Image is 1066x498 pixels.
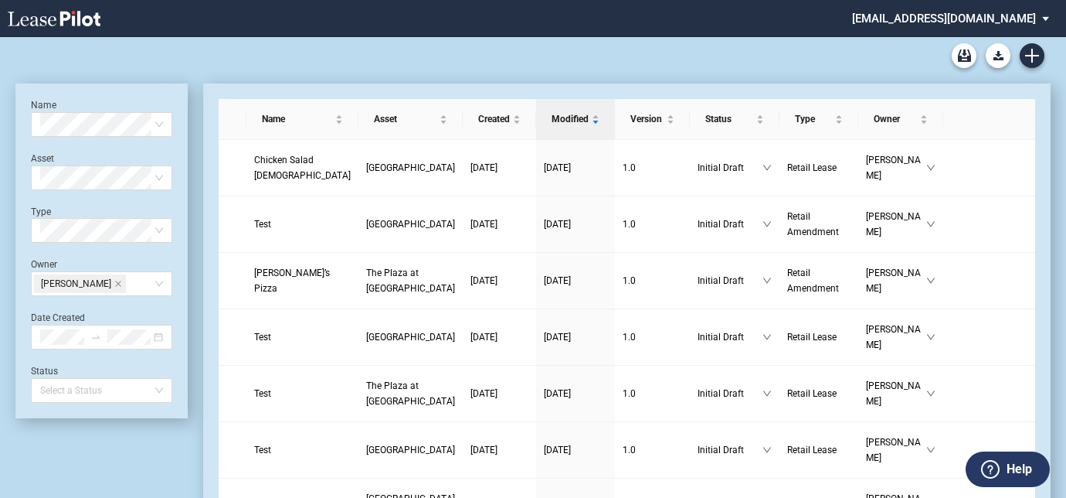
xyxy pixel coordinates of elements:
[552,111,589,127] span: Modified
[254,442,351,458] a: Test
[366,219,455,230] span: Braemar Village Center
[536,99,615,140] th: Modified
[1007,459,1032,479] label: Help
[254,155,351,181] span: Chicken Salad Chick
[470,445,497,455] span: [DATE]
[698,217,762,232] span: Initial Draft
[866,435,925,466] span: [PERSON_NAME]
[544,160,607,176] a: [DATE]
[787,209,851,240] a: Retail Amendment
[762,333,772,342] span: down
[623,388,636,399] span: 1 . 0
[615,99,690,140] th: Version
[262,111,332,127] span: Name
[762,389,772,398] span: down
[90,332,101,343] span: swap-right
[544,273,607,288] a: [DATE]
[762,163,772,172] span: down
[470,386,528,401] a: [DATE]
[366,265,455,296] a: The Plaza at [GEOGRAPHIC_DATA]
[254,329,351,345] a: Test
[698,386,762,401] span: Initial Draft
[623,219,636,230] span: 1 . 0
[470,332,497,343] span: [DATE]
[31,312,85,323] label: Date Created
[787,388,837,399] span: Retail Lease
[374,111,436,127] span: Asset
[787,442,851,458] a: Retail Lease
[544,386,607,401] a: [DATE]
[874,111,916,127] span: Owner
[366,162,455,173] span: King Farm Village Center
[866,378,925,409] span: [PERSON_NAME]
[986,43,1010,68] button: Download Blank Form
[787,332,837,343] span: Retail Lease
[31,206,51,217] label: Type
[698,329,762,345] span: Initial Draft
[254,386,351,401] a: Test
[90,332,101,343] span: to
[544,388,571,399] span: [DATE]
[31,100,56,111] label: Name
[366,445,455,455] span: Braemar Village Center
[358,99,463,140] th: Asset
[544,162,571,173] span: [DATE]
[858,99,942,140] th: Owner
[630,111,664,127] span: Version
[1020,43,1044,68] a: Create new document
[246,99,358,140] th: Name
[544,219,571,230] span: [DATE]
[795,111,833,127] span: Type
[470,219,497,230] span: [DATE]
[544,445,571,455] span: [DATE]
[254,268,330,294] span: Marco’s Pizza
[254,152,351,183] a: Chicken Salad [DEMOGRAPHIC_DATA]
[981,43,1015,68] md-menu: Download Blank Form List
[787,265,851,296] a: Retail Amendment
[866,152,925,183] span: [PERSON_NAME]
[866,209,925,240] span: [PERSON_NAME]
[787,386,851,401] a: Retail Lease
[366,378,455,409] a: The Plaza at [GEOGRAPHIC_DATA]
[705,111,753,127] span: Status
[787,160,851,176] a: Retail Lease
[623,162,636,173] span: 1 . 0
[366,442,455,458] a: [GEOGRAPHIC_DATA]
[926,276,935,285] span: down
[623,160,682,176] a: 1.0
[366,380,455,407] span: The Plaza at Lake Park
[114,280,122,288] span: close
[470,162,497,173] span: [DATE]
[470,442,528,458] a: [DATE]
[926,333,935,342] span: down
[787,162,837,173] span: Retail Lease
[254,217,351,232] a: Test
[698,442,762,458] span: Initial Draft
[762,276,772,285] span: down
[623,329,682,345] a: 1.0
[31,259,57,270] label: Owner
[41,275,111,292] span: [PERSON_NAME]
[623,332,636,343] span: 1 . 0
[544,332,571,343] span: [DATE]
[470,160,528,176] a: [DATE]
[623,442,682,458] a: 1.0
[787,211,839,237] span: Retail Amendment
[31,366,58,377] label: Status
[787,268,839,294] span: Retail Amendment
[366,332,455,343] span: Silver Lake Village
[544,442,607,458] a: [DATE]
[787,329,851,345] a: Retail Lease
[544,329,607,345] a: [DATE]
[254,219,271,230] span: Test
[366,329,455,345] a: [GEOGRAPHIC_DATA]
[470,275,497,286] span: [DATE]
[470,273,528,288] a: [DATE]
[366,217,455,232] a: [GEOGRAPHIC_DATA]
[366,160,455,176] a: [GEOGRAPHIC_DATA]
[926,445,935,455] span: down
[926,389,935,398] span: down
[623,273,682,288] a: 1.0
[470,388,497,399] span: [DATE]
[254,332,271,343] span: Test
